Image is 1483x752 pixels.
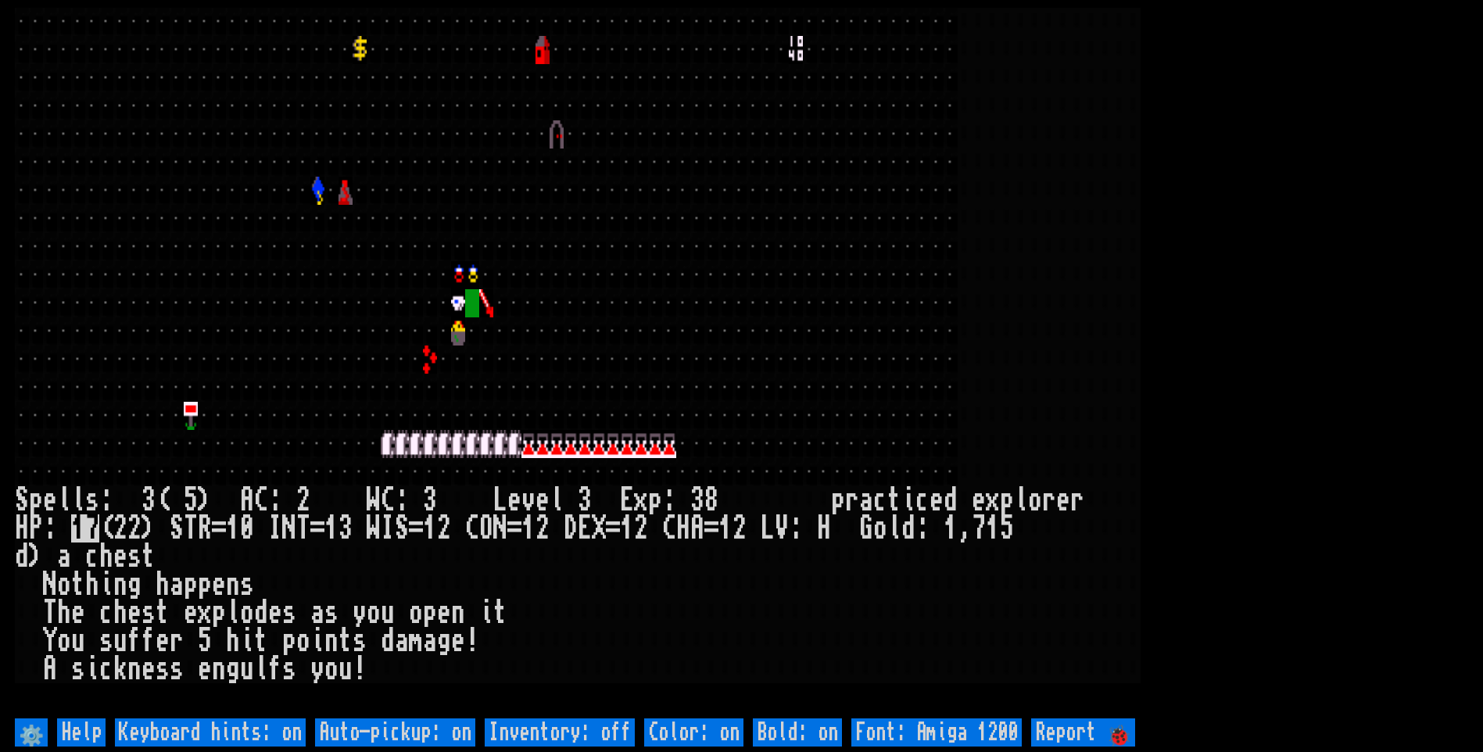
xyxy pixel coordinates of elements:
div: H [15,514,29,543]
div: A [690,514,704,543]
div: e [113,543,127,571]
div: h [113,599,127,627]
div: i [85,655,99,683]
div: d [254,599,268,627]
div: g [127,571,141,599]
div: e [156,627,170,655]
div: a [395,627,409,655]
div: 1 [423,514,437,543]
div: T [184,514,198,543]
div: L [493,486,507,514]
div: s [170,655,184,683]
div: p [282,627,296,655]
div: p [29,486,43,514]
div: p [423,599,437,627]
div: p [212,599,226,627]
div: o [367,599,381,627]
div: 1 [226,514,240,543]
div: 0 [240,514,254,543]
div: r [845,486,859,514]
div: l [550,486,564,514]
div: N [493,514,507,543]
div: = [409,514,423,543]
div: ! [353,655,367,683]
div: d [381,627,395,655]
div: 2 [127,514,141,543]
div: m [409,627,423,655]
input: Bold: on [753,718,842,747]
div: 1 [521,514,536,543]
div: C [662,514,676,543]
input: Keyboard hints: on [115,718,306,747]
div: 3 [141,486,156,514]
input: Help [57,718,106,747]
div: e [71,599,85,627]
div: o [296,627,310,655]
div: G [859,514,873,543]
div: e [930,486,944,514]
div: 3 [339,514,353,543]
div: ! [465,627,479,655]
div: V [775,514,789,543]
div: R [198,514,212,543]
div: t [339,627,353,655]
div: S [395,514,409,543]
div: A [43,655,57,683]
div: S [170,514,184,543]
div: : [268,486,282,514]
div: C [254,486,268,514]
div: p [184,571,198,599]
div: a [423,627,437,655]
div: a [57,543,71,571]
div: c [99,655,113,683]
div: N [282,514,296,543]
div: t [156,599,170,627]
div: N [43,571,57,599]
div: e [536,486,550,514]
div: s [99,627,113,655]
div: 1 [944,514,958,543]
div: o [1028,486,1042,514]
input: Inventory: off [485,718,635,747]
div: 2 [437,514,451,543]
div: h [156,571,170,599]
div: : [662,486,676,514]
div: e [1056,486,1070,514]
div: ) [198,486,212,514]
div: E [620,486,634,514]
div: P [29,514,43,543]
div: H [676,514,690,543]
div: C [381,486,395,514]
div: o [57,571,71,599]
div: T [296,514,310,543]
div: s [240,571,254,599]
div: = [310,514,324,543]
div: c [873,486,887,514]
div: 1 [986,514,1000,543]
div: A [240,486,254,514]
div: u [240,655,254,683]
div: i [99,571,113,599]
div: h [226,627,240,655]
div: d [15,543,29,571]
div: s [85,486,99,514]
div: s [127,543,141,571]
div: o [57,627,71,655]
div: o [324,655,339,683]
div: s [156,655,170,683]
div: I [268,514,282,543]
div: s [282,655,296,683]
div: e [268,599,282,627]
div: n [324,627,339,655]
div: W [367,514,381,543]
div: a [859,486,873,514]
div: s [282,599,296,627]
div: : [99,486,113,514]
div: p [648,486,662,514]
div: p [1000,486,1014,514]
div: l [254,655,268,683]
div: f [127,627,141,655]
div: l [71,486,85,514]
div: = [212,514,226,543]
div: i [240,627,254,655]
